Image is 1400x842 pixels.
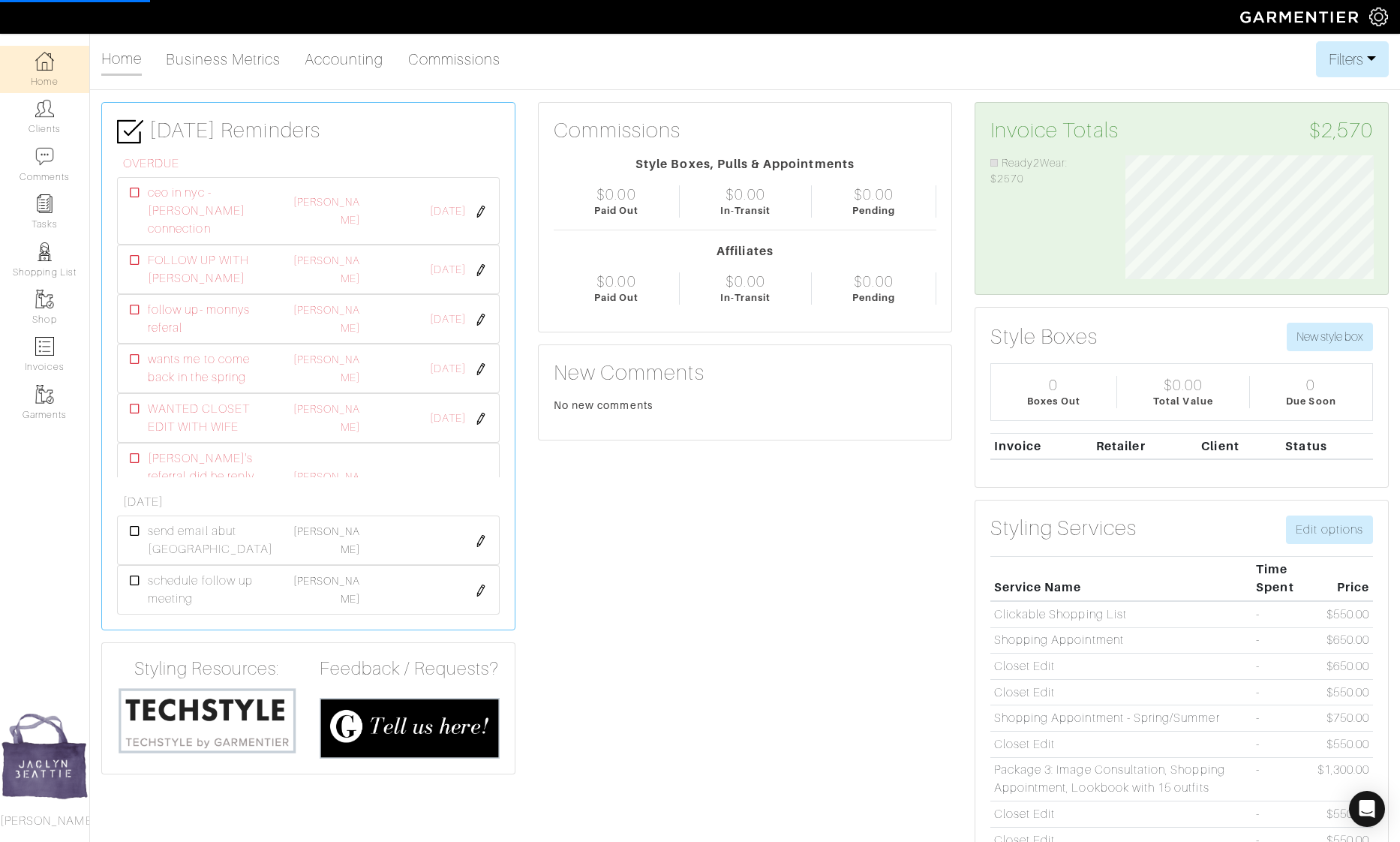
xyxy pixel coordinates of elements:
[475,314,487,326] img: pen-cf24a1663064a2ec1b9c1bd2387e9de7a2fa800b781884d57f21acf72779bad2.png
[320,658,500,680] h4: Feedback / Requests?
[554,155,936,173] div: Style Boxes, Pulls & Appointments
[1314,627,1373,654] td: $650.00
[852,203,895,218] div: Pending
[596,272,635,290] div: $0.00
[1314,757,1373,801] td: $1,300.00
[594,290,638,305] div: Paid Out
[293,575,361,605] a: [PERSON_NAME]
[430,262,466,278] span: [DATE]
[720,203,771,218] div: In-Transit
[166,44,281,74] a: Business Metrics
[1027,394,1080,408] div: Boxes Out
[990,757,1253,801] td: Package 3: Image Consultation, Shopping Appointment, Lookbook with 15 outfits
[990,433,1092,459] th: Invoice
[475,585,487,597] img: pen-cf24a1663064a2ec1b9c1bd2387e9de7a2fa800b781884d57f21acf72779bad2.png
[990,118,1373,143] h3: Invoice Totals
[1153,394,1213,408] div: Total Value
[596,185,635,203] div: $0.00
[990,654,1253,680] td: Closet Edit
[408,44,501,74] a: Commissions
[1314,801,1373,828] td: $550.00
[1049,376,1058,394] div: 0
[1316,41,1389,77] button: Filters
[720,290,771,305] div: In-Transit
[475,206,487,218] img: pen-cf24a1663064a2ec1b9c1bd2387e9de7a2fa800b781884d57f21acf72779bad2.png
[475,535,487,547] img: pen-cf24a1663064a2ec1b9c1bd2387e9de7a2fa800b781884d57f21acf72779bad2.png
[990,324,1098,350] h3: Style Boxes
[305,44,384,74] a: Accounting
[554,242,936,260] div: Affiliates
[117,119,143,145] img: check-box-icon-36a4915ff3ba2bd8f6e4f29bc755bb66becd62c870f447fc0dd1365fcfddab58.png
[990,601,1253,627] td: Clickable Shopping List
[35,99,54,118] img: clients-icon-6bae9207a08558b7cb47a8932f037763ab4055f8c8b6bfacd5dc20c3e0201464.png
[293,304,361,334] a: [PERSON_NAME]
[475,363,487,375] img: pen-cf24a1663064a2ec1b9c1bd2387e9de7a2fa800b781884d57f21acf72779bad2.png
[990,679,1253,705] td: Closet Edit
[554,398,936,413] div: No new comments
[35,194,54,213] img: reminder-icon-8004d30b9f0a5d33ae49ab947aed9ed385cf756f9e5892f1edd6e32f2345188e.png
[117,686,297,755] img: techstyle-93310999766a10050dc78ceb7f971a75838126fd19372ce40ba20cdf6a89b94b.png
[293,471,361,501] a: [PERSON_NAME]
[1314,654,1373,680] td: $650.00
[594,203,638,218] div: Paid Out
[430,311,466,328] span: [DATE]
[1198,433,1282,459] th: Client
[1253,557,1314,601] th: Time Spent
[148,450,280,522] span: [PERSON_NAME]'s referral did he reply about [GEOGRAPHIC_DATA]?
[990,705,1253,732] td: Shopping Appointment - Spring/Summer
[990,516,1137,541] h3: Styling Services
[148,572,266,608] span: schedule follow up meeting
[1286,394,1335,408] div: Due Soon
[430,361,466,377] span: [DATE]
[430,410,466,427] span: [DATE]
[475,264,487,276] img: pen-cf24a1663064a2ec1b9c1bd2387e9de7a2fa800b781884d57f21acf72779bad2.png
[1253,601,1314,627] td: -
[1306,376,1315,394] div: 0
[1253,679,1314,705] td: -
[990,801,1253,828] td: Closet Edit
[35,385,54,404] img: garments-icon-b7da505a4dc4fd61783c78ac3ca0ef83fa9d6f193b1c9dc38574b1d14d53ca28.png
[1253,627,1314,654] td: -
[35,337,54,356] img: orders-icon-0abe47150d42831381b5fb84f609e132dff9fe21cb692f30cb5eec754e2cba89.png
[293,403,361,433] a: [PERSON_NAME]
[123,495,500,510] h6: [DATE]
[1309,118,1373,143] span: $2,570
[293,254,361,284] a: [PERSON_NAME]
[35,147,54,166] img: comment-icon-a0a6a9ef722e966f86d9cbdc48e553b5cf19dbc54f86b18d962a5391bc8f6eb6.png
[1287,323,1373,351] button: New style box
[320,698,500,758] img: feedback_requests-3821251ac2bd56c73c230f3229a5b25d6eb027adea667894f41107c140538ee0.png
[554,118,681,143] h3: Commissions
[148,522,273,558] span: send email abut [GEOGRAPHIC_DATA]
[554,360,936,386] h3: New Comments
[293,525,361,555] a: [PERSON_NAME]
[854,185,893,203] div: $0.00
[1314,705,1373,732] td: $750.00
[1092,433,1197,459] th: Retailer
[293,353,361,383] a: [PERSON_NAME]
[990,627,1253,654] td: Shopping Appointment
[1369,8,1388,26] img: gear-icon-white-bd11855cb880d31180b6d7d6211b90ccbf57a29d726f0c71d8c61bd08dd39cc2.png
[123,157,500,171] h6: OVERDUE
[148,350,266,386] span: wants me to come back in the spring
[852,290,895,305] div: Pending
[101,44,142,76] a: Home
[990,557,1253,601] th: Service Name
[1314,731,1373,757] td: $550.00
[148,301,266,337] span: follow up- monnys referal
[1233,4,1369,30] img: garmentier-logo-header-white-b43fb05a5012e4ada735d5af1a66efaba907eab6374d6393d1fbf88cb4ef424d.png
[1164,376,1203,394] div: $0.00
[117,118,500,145] h3: [DATE] Reminders
[148,400,266,436] span: WANTED CLOSET EDIT WITH WIFE
[117,658,297,680] h4: Styling Resources:
[726,185,765,203] div: $0.00
[35,290,54,308] img: garments-icon-b7da505a4dc4fd61783c78ac3ca0ef83fa9d6f193b1c9dc38574b1d14d53ca28.png
[293,196,361,226] a: [PERSON_NAME]
[35,52,54,71] img: dashboard-icon-dbcd8f5a0b271acd01030246c82b418ddd0df26cd7fceb0bd07c9910d44c42f6.png
[1314,679,1373,705] td: $550.00
[990,731,1253,757] td: Closet Edit
[1286,516,1373,544] a: Edit options
[1253,757,1314,801] td: -
[1253,801,1314,828] td: -
[1282,433,1373,459] th: Status
[1314,601,1373,627] td: $550.00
